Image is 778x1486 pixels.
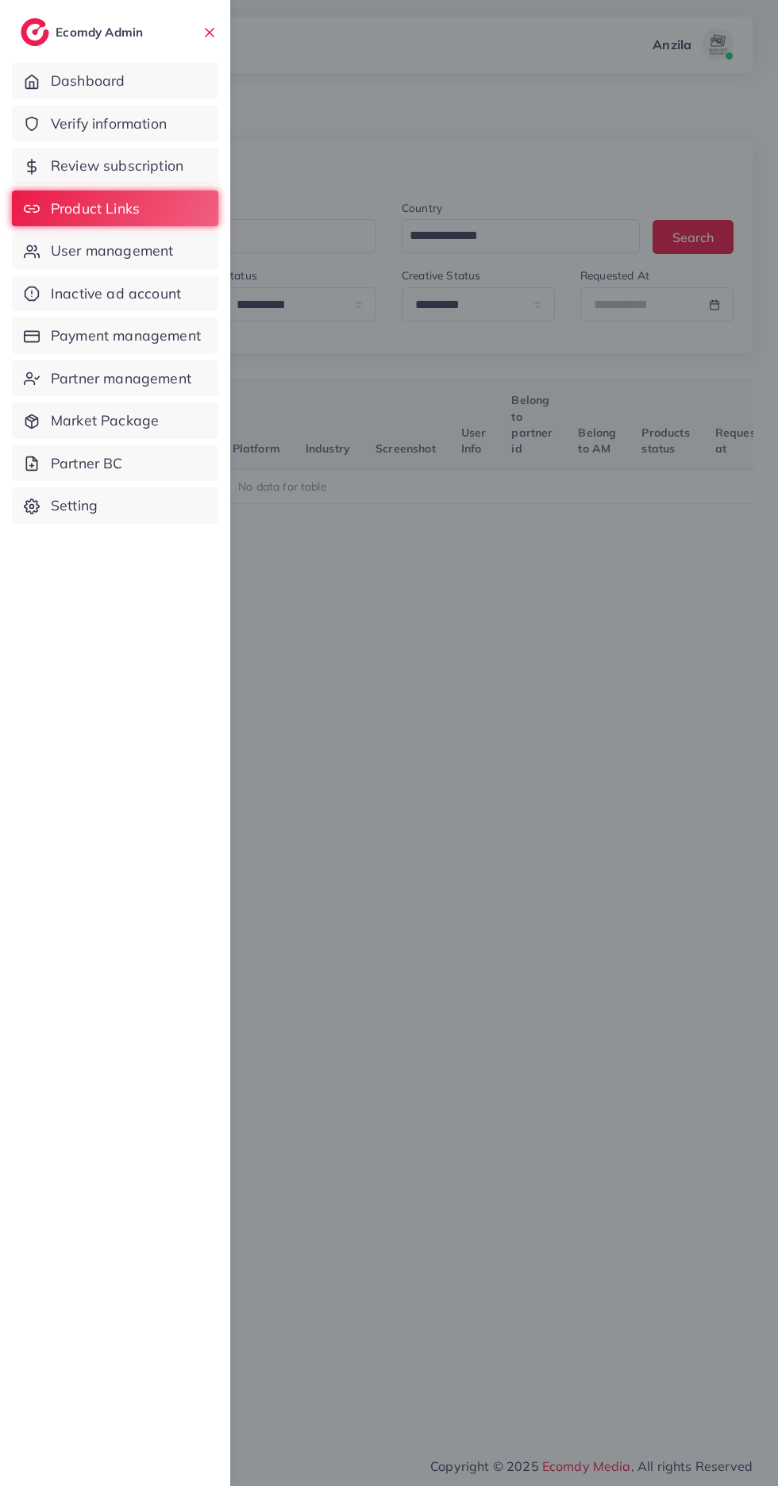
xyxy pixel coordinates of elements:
span: Dashboard [51,71,125,91]
img: logo [21,18,49,46]
h2: Ecomdy Admin [56,25,147,40]
a: User management [12,233,218,269]
span: Partner management [51,368,191,389]
a: Setting [12,487,218,524]
span: Inactive ad account [51,283,181,304]
a: Product Links [12,191,218,227]
a: Review subscription [12,148,218,184]
a: Partner management [12,360,218,397]
span: User management [51,241,173,261]
a: Verify information [12,106,218,142]
span: Setting [51,495,98,516]
span: Market Package [51,410,159,431]
a: logoEcomdy Admin [21,18,147,46]
a: Market Package [12,402,218,439]
span: Review subscription [51,156,183,176]
span: Verify information [51,114,167,134]
span: Partner BC [51,453,123,474]
a: Partner BC [12,445,218,482]
a: Inactive ad account [12,275,218,312]
span: Product Links [51,198,140,219]
a: Dashboard [12,63,218,99]
a: Payment management [12,318,218,354]
span: Payment management [51,325,201,346]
